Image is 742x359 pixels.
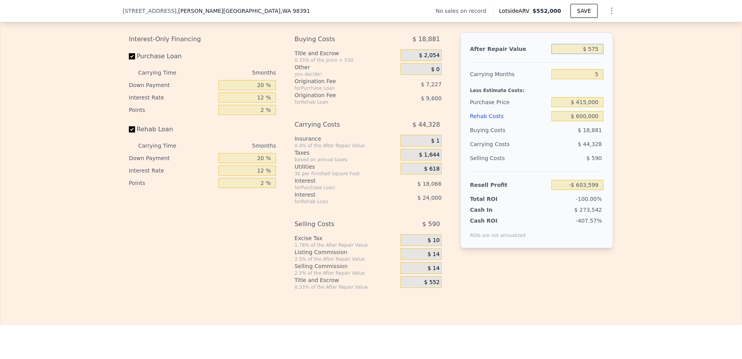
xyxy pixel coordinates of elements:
[470,123,548,137] div: Buying Costs
[470,151,548,165] div: Selling Costs
[431,138,440,145] span: $ 1
[578,127,602,133] span: $ 18,881
[470,95,548,109] div: Purchase Price
[129,152,215,164] div: Down Payment
[431,66,440,73] span: $ 0
[428,251,440,258] span: $ 14
[295,163,397,171] div: Utilities
[295,234,397,242] div: Excise Tax
[295,118,381,132] div: Carrying Costs
[129,177,215,189] div: Points
[424,166,440,173] span: $ 618
[295,71,397,77] div: you decide!
[192,66,276,79] div: 5 months
[138,66,189,79] div: Carrying Time
[436,7,492,15] div: No sales on record
[470,109,548,123] div: Rehab Costs
[295,135,397,143] div: Insurance
[295,248,397,256] div: Listing Commission
[570,4,598,18] button: SAVE
[129,122,215,136] label: Rehab Loan
[499,7,532,15] span: Lotside ARV
[421,81,441,87] span: $ 7,227
[586,155,602,161] span: $ 590
[422,217,440,231] span: $ 590
[295,177,381,185] div: Interest
[413,118,440,132] span: $ 44,328
[295,149,397,157] div: Taxes
[295,57,397,63] div: 0.33% of the price + 550
[123,7,177,15] span: [STREET_ADDRESS]
[295,217,381,231] div: Selling Costs
[578,141,602,147] span: $ 44,328
[295,262,397,270] div: Selling Commission
[419,152,439,159] span: $ 1,644
[295,143,397,149] div: 0.4% of the After Repair Value
[295,85,381,91] div: for Purchase Loan
[419,52,439,59] span: $ 2,054
[470,195,518,203] div: Total ROI
[295,49,397,57] div: Title and Escrow
[413,32,440,46] span: $ 18,881
[295,270,397,276] div: 2.5% of the After Repair Value
[574,207,602,213] span: $ 273,542
[281,8,310,14] span: , WA 98391
[470,42,548,56] div: After Repair Value
[418,195,442,201] span: $ 24,000
[424,279,440,286] span: $ 552
[470,178,548,192] div: Resell Profit
[470,81,603,95] div: Less Estimate Costs:
[428,265,440,272] span: $ 14
[576,196,602,202] span: -100.00%
[470,67,548,81] div: Carrying Months
[129,126,135,132] input: Rehab Loan
[129,79,215,91] div: Down Payment
[470,225,526,239] div: ROIs are not annualized
[295,284,397,290] div: 0.33% of the After Repair Value
[428,237,440,244] span: $ 10
[418,181,442,187] span: $ 18,066
[295,32,381,46] div: Buying Costs
[295,276,397,284] div: Title and Escrow
[295,99,381,105] div: for Rehab Loan
[295,256,397,262] div: 2.5% of the After Repair Value
[129,164,215,177] div: Interest Rate
[129,49,215,63] label: Purchase Loan
[470,206,518,214] div: Cash In
[295,171,397,177] div: 3¢ per Finished Square Foot
[295,63,397,71] div: Other
[470,137,518,151] div: Carrying Costs
[177,7,310,15] span: , [PERSON_NAME][GEOGRAPHIC_DATA]
[295,77,381,85] div: Origination Fee
[421,95,441,101] span: $ 9,600
[129,91,215,104] div: Interest Rate
[129,32,276,46] div: Interest-Only Financing
[295,191,381,199] div: Interest
[295,185,381,191] div: for Purchase Loan
[192,139,276,152] div: 5 months
[532,8,561,14] span: $552,000
[295,242,397,248] div: 1.78% of the After Repair Value
[576,218,602,224] span: -407.57%
[295,199,381,205] div: for Rehab Loan
[129,104,215,116] div: Points
[138,139,189,152] div: Carrying Time
[295,91,381,99] div: Origination Fee
[604,3,619,19] button: Show Options
[129,53,135,59] input: Purchase Loan
[295,157,397,163] div: based on annual taxes
[470,217,526,225] div: Cash ROI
